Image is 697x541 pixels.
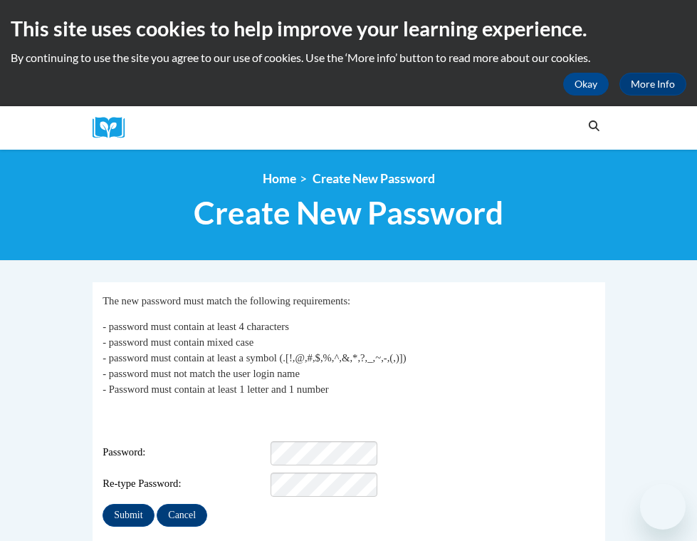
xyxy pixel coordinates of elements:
h2: This site uses cookies to help improve your learning experience. [11,14,686,43]
a: Home [263,171,296,186]
span: Create New Password [194,194,503,232]
span: Create New Password [313,171,435,186]
input: Submit [103,504,154,527]
input: Cancel [157,504,207,527]
span: Password: [103,445,268,460]
iframe: Button to launch messaging window [640,484,686,530]
span: - password must contain at least 4 characters - password must contain mixed case - password must ... [103,321,406,395]
img: Logo brand [93,117,135,139]
button: Okay [563,73,609,96]
span: The new password must match the following requirements: [103,295,350,306]
p: By continuing to use the site you agree to our use of cookies. Use the ‘More info’ button to read... [11,50,686,66]
button: Search [583,118,604,135]
a: Cox Campus [93,117,135,139]
span: Re-type Password: [103,476,268,492]
a: More Info [619,73,686,96]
